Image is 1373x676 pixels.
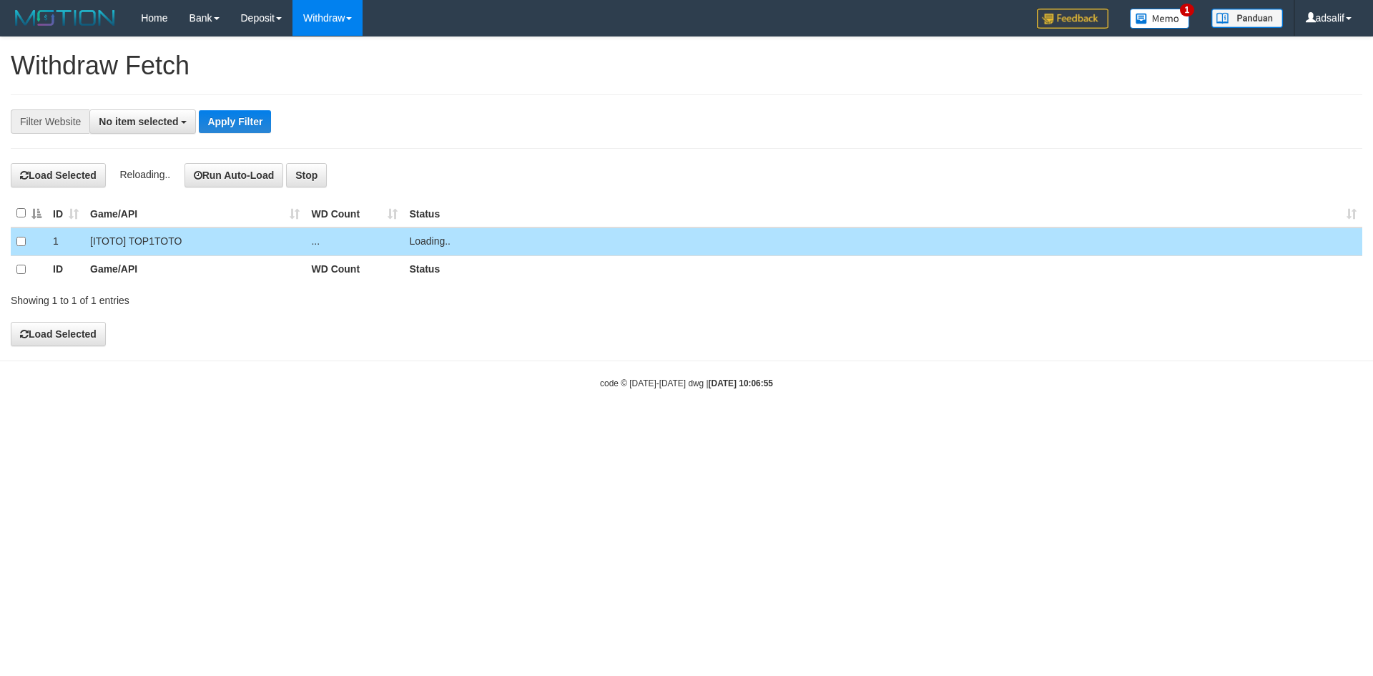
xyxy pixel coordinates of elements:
[47,255,84,283] th: ID
[1037,9,1108,29] img: Feedback.jpg
[11,7,119,29] img: MOTION_logo.png
[11,163,106,187] button: Load Selected
[119,169,170,180] span: Reloading..
[84,255,305,283] th: Game/API
[47,227,84,256] td: 1
[286,163,327,187] button: Stop
[1130,9,1190,29] img: Button%20Memo.svg
[403,200,1362,227] th: Status: activate to sort column ascending
[1211,9,1283,28] img: panduan.png
[1180,4,1195,16] span: 1
[184,163,284,187] button: Run Auto-Load
[99,116,178,127] span: No item selected
[311,235,320,247] span: ...
[409,235,451,247] span: Loading..
[600,378,773,388] small: code © [DATE]-[DATE] dwg |
[11,288,561,308] div: Showing 1 to 1 of 1 entries
[199,110,271,133] button: Apply Filter
[305,200,403,227] th: WD Count: activate to sort column ascending
[47,200,84,227] th: ID: activate to sort column ascending
[11,109,89,134] div: Filter Website
[84,200,305,227] th: Game/API: activate to sort column ascending
[11,322,106,346] button: Load Selected
[305,255,403,283] th: WD Count
[709,378,773,388] strong: [DATE] 10:06:55
[89,109,196,134] button: No item selected
[84,227,305,256] td: [ITOTO] TOP1TOTO
[403,255,1362,283] th: Status
[11,52,1362,80] h1: Withdraw Fetch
